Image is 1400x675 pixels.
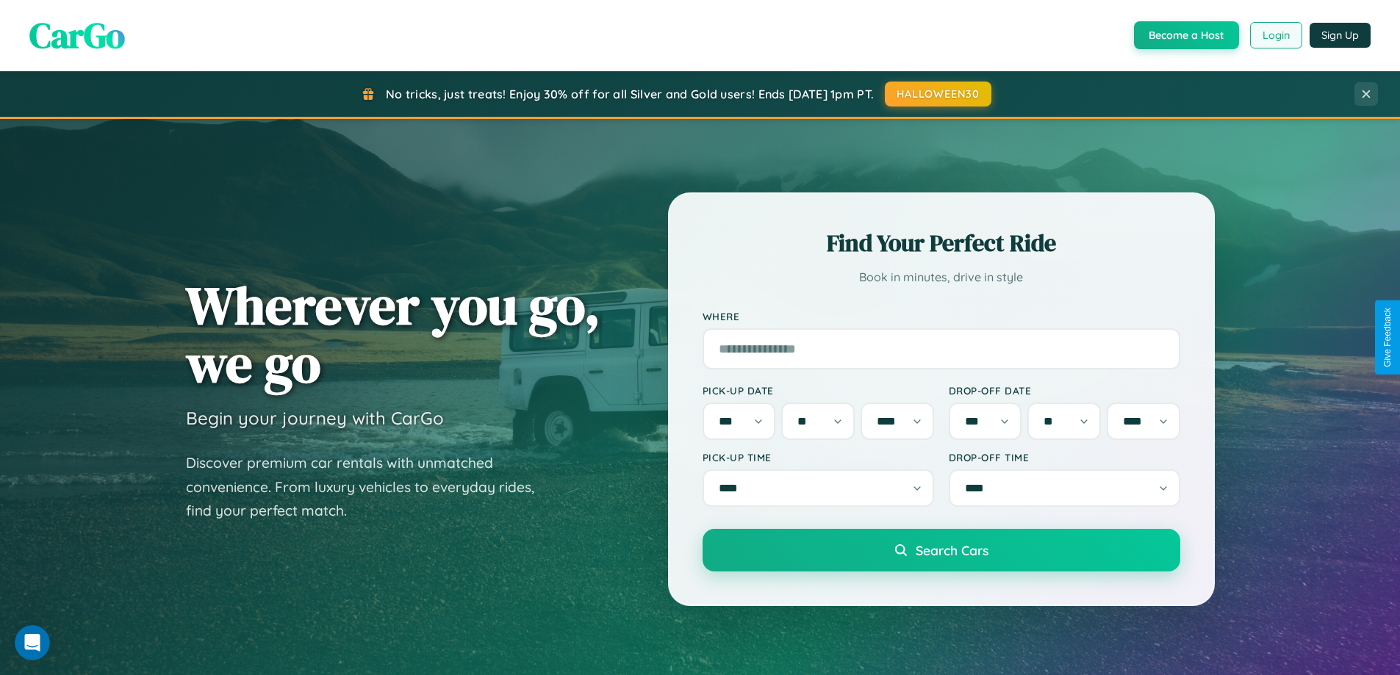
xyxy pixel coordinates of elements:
[186,276,600,392] h1: Wherever you go, we go
[29,11,125,59] span: CarGo
[186,407,444,429] h3: Begin your journey with CarGo
[949,451,1180,463] label: Drop-off Time
[916,542,988,558] span: Search Cars
[1310,23,1371,48] button: Sign Up
[1250,22,1302,48] button: Login
[703,529,1180,571] button: Search Cars
[703,451,934,463] label: Pick-up Time
[885,82,991,107] button: HALLOWEEN30
[703,384,934,397] label: Pick-up Date
[1134,21,1239,49] button: Become a Host
[1382,308,1393,367] div: Give Feedback
[703,310,1180,322] label: Where
[386,87,874,101] span: No tricks, just treats! Enjoy 30% off for all Silver and Gold users! Ends [DATE] 1pm PT.
[949,384,1180,397] label: Drop-off Date
[703,227,1180,259] h2: Find Your Perfect Ride
[186,451,553,523] p: Discover premium car rentals with unmatched convenience. From luxury vehicles to everyday rides, ...
[703,267,1180,288] p: Book in minutes, drive in style
[15,625,50,660] iframe: Intercom live chat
